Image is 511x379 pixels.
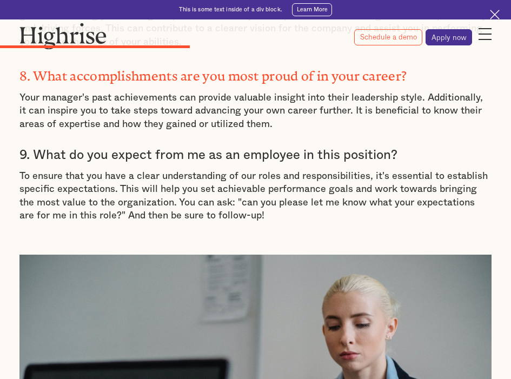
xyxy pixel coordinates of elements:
div: This is some text inside of a div block. [179,6,282,14]
a: Learn More [292,3,333,16]
a: Schedule a demo [354,29,422,45]
h3: 9. What do you expect from me as an employee in this position? [19,147,492,163]
img: Highrise logo [19,23,107,49]
p: Your manager's past achievements can provide valuable insight into their leadership style. Additi... [19,91,492,131]
img: Cross icon [490,10,500,19]
p: To ensure that you have a clear understanding of our roles and responsibilities, it's essential t... [19,170,492,222]
strong: 8. What accomplishments are you most proud of in your career? [19,69,407,77]
a: Apply now [426,29,472,45]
